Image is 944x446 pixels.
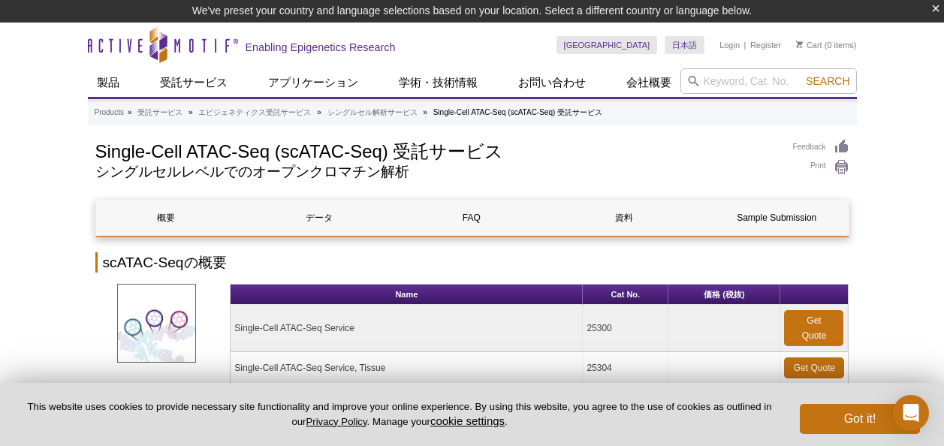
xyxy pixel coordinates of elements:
li: » [128,108,132,116]
button: Search [801,74,854,88]
a: Products [95,106,124,119]
a: アプリケーション [259,68,367,97]
a: Sample Submission [706,200,847,236]
a: Privacy Policy [306,416,366,427]
a: Register [750,40,781,50]
a: 会社概要 [617,68,680,97]
a: Get Quote [784,357,844,378]
a: お問い合わせ [509,68,595,97]
div: Open Intercom Messenger [893,395,929,431]
a: 製品 [88,68,128,97]
a: データ [249,200,390,236]
input: Keyword, Cat. No. [680,68,857,94]
h1: Single-Cell ATAC-Seq (scATAC-Seq) 受託サービス [95,139,778,161]
td: 25300 [583,305,668,352]
a: 概要 [96,200,237,236]
td: Single-Cell ATAC-Seq Service [231,305,583,352]
li: » [188,108,193,116]
img: Single Cell ATAC-Seq (scATAC) Service [117,284,196,363]
button: Got it! [800,404,920,434]
h2: シングルセルレベルでのオープンクロマチン解析 [95,165,778,179]
a: 資料 [553,200,695,236]
h2: scATAC-Seqの概要 [95,252,849,273]
a: Cart [796,40,822,50]
img: Your Cart [796,41,803,48]
p: This website uses cookies to provide necessary site functionality and improve your online experie... [24,400,775,429]
a: エピジェネティクス受託サービス [198,106,311,119]
a: Print [793,159,849,176]
a: 受託サービス [151,68,237,97]
a: [GEOGRAPHIC_DATA] [556,36,658,54]
td: Single-Cell ATAC-Seq Service, Tissue [231,352,583,384]
a: シングルセル解析サービス [327,106,418,119]
h2: Enabling Epigenetics Research [246,41,396,54]
a: 受託サービス [137,106,182,119]
th: Name [231,285,583,305]
a: Get Quote [784,310,843,346]
a: FAQ [401,200,542,236]
li: | [744,36,746,54]
th: 価格 (税抜) [668,285,780,305]
li: » [317,108,321,116]
button: cookie settings [430,414,505,427]
a: Login [719,40,740,50]
a: Feedback [793,139,849,155]
a: 学術・技術情報 [390,68,487,97]
td: 25304 [583,352,668,384]
li: » [423,108,427,116]
span: Search [806,75,849,87]
li: (0 items) [796,36,857,54]
li: Single-Cell ATAC-Seq (scATAC-Seq) 受託サービス [433,108,602,116]
th: Cat No. [583,285,668,305]
a: 日本語 [665,36,704,54]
